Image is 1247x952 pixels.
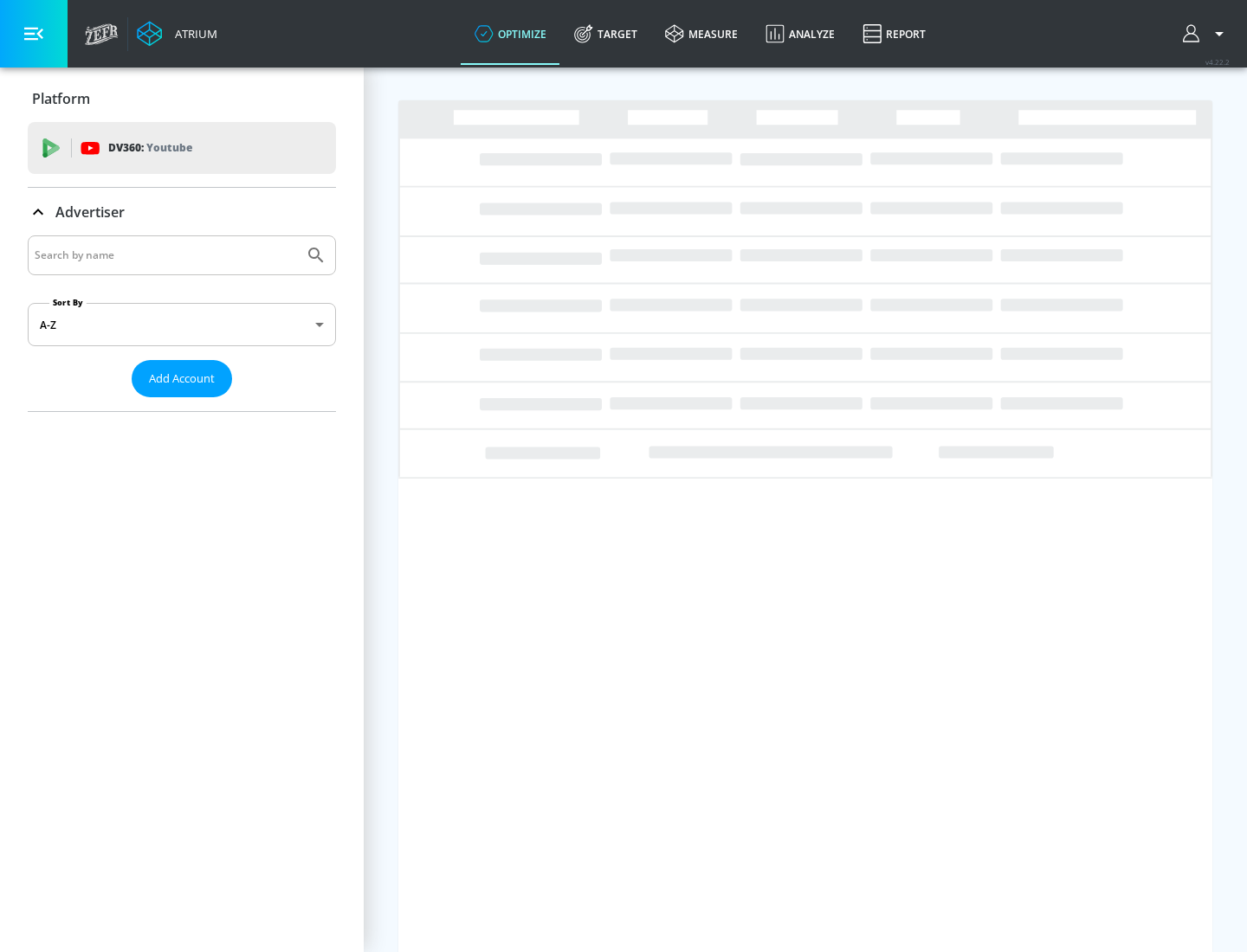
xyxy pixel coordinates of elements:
div: Atrium [168,26,217,42]
input: Search by name [35,244,297,267]
p: DV360: [108,138,192,158]
a: Report [849,3,940,65]
p: Youtube [146,138,192,157]
span: v 4.22.2 [1205,57,1230,67]
p: Platform [32,89,90,108]
a: optimize [461,3,560,65]
div: DV360: Youtube [28,122,336,174]
a: measure [651,3,752,65]
span: Add Account [149,369,215,389]
nav: list of Advertiser [28,397,336,411]
label: Sort By [49,297,87,308]
div: Advertiser [28,188,336,236]
a: Target [560,3,651,65]
a: Analyze [752,3,849,65]
p: Advertiser [55,203,125,222]
a: Atrium [137,21,217,47]
button: Add Account [132,360,232,397]
div: Platform [28,74,336,123]
div: A-Z [28,303,336,346]
div: Advertiser [28,235,336,411]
